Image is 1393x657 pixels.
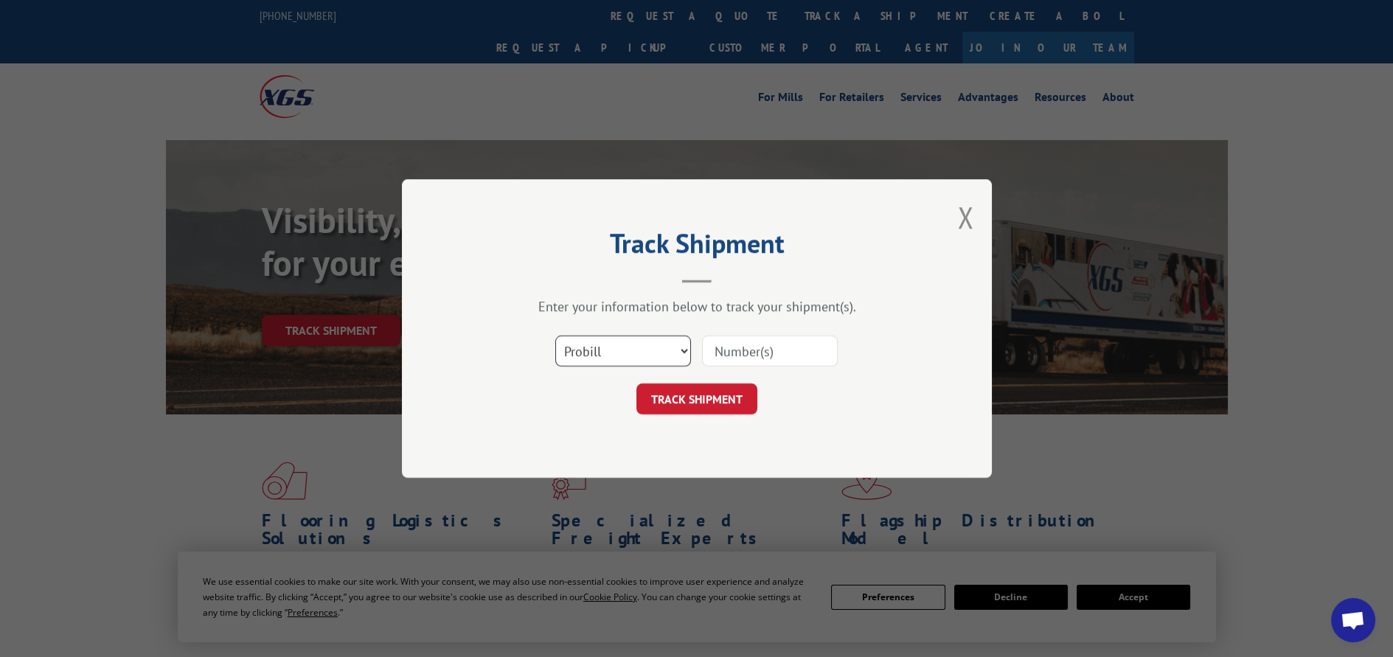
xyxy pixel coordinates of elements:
h2: Track Shipment [476,233,918,261]
button: TRACK SHIPMENT [636,383,757,414]
button: Close modal [957,198,973,237]
input: Number(s) [702,336,838,366]
div: Open chat [1331,598,1375,642]
div: Enter your information below to track your shipment(s). [476,298,918,315]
